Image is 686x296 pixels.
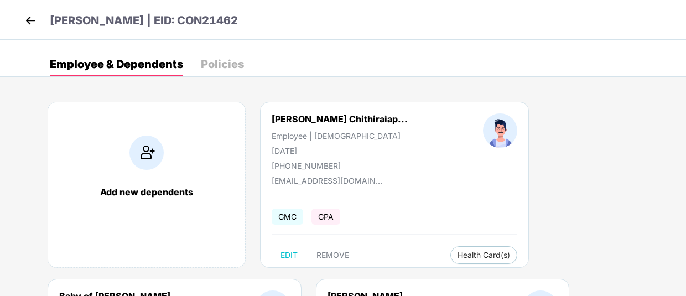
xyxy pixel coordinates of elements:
div: Policies [201,59,244,70]
img: addIcon [129,136,164,170]
span: Health Card(s) [458,252,510,258]
div: [PERSON_NAME] Chithiraiap... [272,113,408,124]
button: Health Card(s) [450,246,517,264]
button: REMOVE [308,246,358,264]
span: REMOVE [316,251,349,259]
span: GMC [272,209,303,225]
button: EDIT [272,246,306,264]
div: [PHONE_NUMBER] [272,161,408,170]
p: [PERSON_NAME] | EID: CON21462 [50,12,238,29]
span: EDIT [280,251,298,259]
span: GPA [311,209,340,225]
img: back [22,12,39,29]
img: profileImage [483,113,517,148]
div: Add new dependents [59,186,234,198]
div: Employee | [DEMOGRAPHIC_DATA] [272,131,408,141]
div: [EMAIL_ADDRESS][DOMAIN_NAME] [272,176,382,185]
div: [DATE] [272,146,408,155]
div: Employee & Dependents [50,59,183,70]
